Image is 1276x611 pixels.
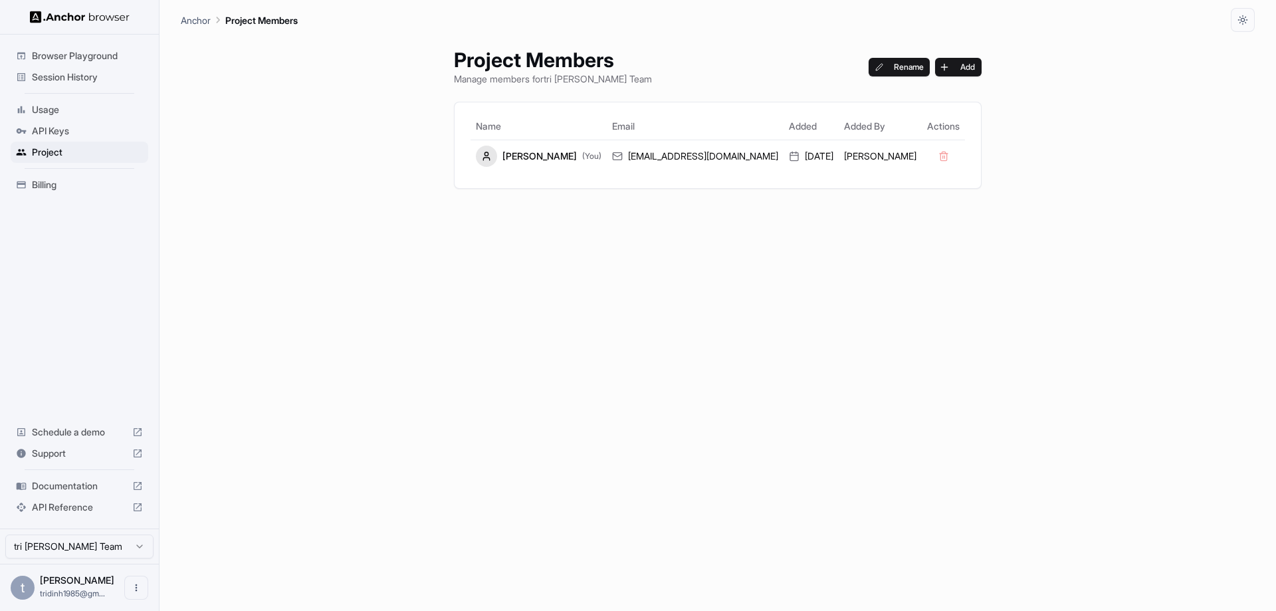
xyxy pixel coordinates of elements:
div: [DATE] [789,150,833,163]
div: [EMAIL_ADDRESS][DOMAIN_NAME] [612,150,778,163]
div: Billing [11,174,148,195]
div: Project [11,142,148,163]
th: Email [607,113,784,140]
div: [PERSON_NAME] [476,146,601,167]
span: API Reference [32,501,127,514]
span: Browser Playground [32,49,143,62]
span: Billing [32,178,143,191]
p: Manage members for tri [PERSON_NAME] Team [454,72,652,86]
span: Project [32,146,143,159]
span: Schedule a demo [32,426,127,439]
div: Support [11,443,148,464]
div: Usage [11,99,148,120]
p: Anchor [181,13,211,27]
span: API Keys [32,124,143,138]
div: Browser Playground [11,45,148,66]
button: Add [935,58,982,76]
div: Schedule a demo [11,422,148,443]
span: Documentation [32,479,127,493]
button: Rename [869,58,930,76]
th: Added By [839,113,922,140]
span: Support [32,447,127,460]
th: Name [471,113,607,140]
div: Documentation [11,475,148,497]
div: Session History [11,66,148,88]
nav: breadcrumb [181,13,298,27]
p: Project Members [225,13,298,27]
span: Session History [32,70,143,84]
div: t [11,576,35,600]
th: Added [784,113,839,140]
span: tri dinh [40,574,114,586]
span: Usage [32,103,143,116]
h1: Project Members [454,48,652,72]
img: Anchor Logo [30,11,130,23]
div: API Reference [11,497,148,518]
button: Open menu [124,576,148,600]
div: API Keys [11,120,148,142]
th: Actions [922,113,965,140]
span: tridinh1985@gmail.com [40,588,105,598]
span: (You) [582,151,601,162]
td: [PERSON_NAME] [839,140,922,172]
